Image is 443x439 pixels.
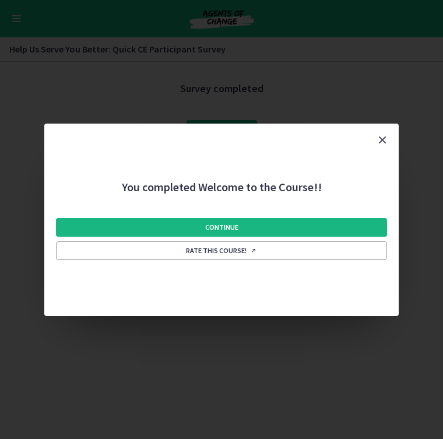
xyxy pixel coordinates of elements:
[186,246,257,255] span: Rate this course!
[250,247,257,254] i: Opens in a new window
[366,124,399,156] button: Close
[205,223,238,232] span: Continue
[54,156,389,195] h2: You completed Welcome to the Course!!
[56,218,387,237] button: Continue
[56,241,387,260] a: Rate this course! Opens in a new window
